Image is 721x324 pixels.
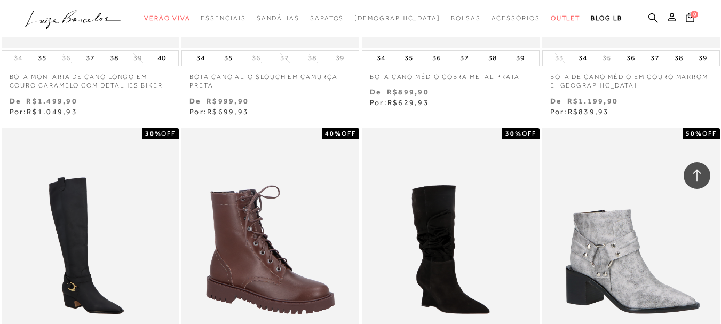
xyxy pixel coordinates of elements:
a: noSubCategoriesText [354,9,440,28]
a: BOTA CANO ALTO SLOUCH EM CAMURÇA PRETA [181,66,359,91]
button: 36 [623,51,638,66]
button: 34 [11,53,26,63]
button: 38 [671,51,686,66]
a: categoryNavScreenReaderText [144,9,190,28]
span: Bolsas [451,14,481,22]
button: 34 [374,51,389,66]
button: 40 [154,51,169,66]
span: R$699,93 [207,107,249,116]
a: categoryNavScreenReaderText [492,9,540,28]
button: 33 [552,53,567,63]
button: 37 [83,51,98,66]
button: 35 [599,53,614,63]
a: categoryNavScreenReaderText [551,9,581,28]
span: Por: [550,107,609,116]
strong: 30% [505,130,522,137]
a: BOTA MONTARIA DE CANO LONGO EM COURO CARAMELO COM DETALHES BIKER [2,66,179,91]
span: BLOG LB [591,14,622,22]
small: R$1.199,90 [567,97,618,105]
strong: 40% [325,130,342,137]
span: R$1.049,93 [27,107,77,116]
button: 37 [277,53,292,63]
small: De [189,97,201,105]
span: R$839,93 [568,107,609,116]
button: 36 [429,51,444,66]
a: BOTA DE CANO MÉDIO EM COURO MARROM E [GEOGRAPHIC_DATA] [542,66,720,91]
span: Por: [370,98,429,107]
span: Por: [189,107,249,116]
small: R$1.499,90 [26,97,77,105]
button: 39 [695,51,710,66]
button: 0 [683,12,698,26]
a: categoryNavScreenReaderText [310,9,344,28]
a: categoryNavScreenReaderText [451,9,481,28]
a: categoryNavScreenReaderText [201,9,245,28]
button: 34 [575,51,590,66]
button: 39 [130,53,145,63]
a: categoryNavScreenReaderText [257,9,299,28]
button: 35 [35,51,50,66]
span: R$629,93 [387,98,429,107]
span: Verão Viva [144,14,190,22]
span: OFF [702,130,717,137]
span: Sapatos [310,14,344,22]
small: R$899,90 [387,88,429,96]
strong: 30% [145,130,162,137]
button: 34 [193,51,208,66]
span: OFF [342,130,356,137]
span: Por: [10,107,77,116]
small: De [370,88,381,96]
button: 38 [107,51,122,66]
button: 38 [485,51,500,66]
button: 38 [305,53,320,63]
button: 35 [221,51,236,66]
button: 39 [332,53,347,63]
span: Essenciais [201,14,245,22]
button: 39 [513,51,528,66]
small: R$999,90 [207,97,249,105]
a: BOTA CANO MÉDIO cobra metal prata [362,66,540,82]
span: Outlet [551,14,581,22]
strong: 50% [686,130,702,137]
span: 0 [691,11,698,18]
button: 36 [249,53,264,63]
button: 37 [457,51,472,66]
span: Sandálias [257,14,299,22]
span: [DEMOGRAPHIC_DATA] [354,14,440,22]
button: 35 [401,51,416,66]
button: 36 [59,53,74,63]
small: De [10,97,21,105]
span: OFF [161,130,176,137]
span: Acessórios [492,14,540,22]
button: 37 [647,51,662,66]
span: OFF [522,130,536,137]
a: BLOG LB [591,9,622,28]
small: De [550,97,561,105]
